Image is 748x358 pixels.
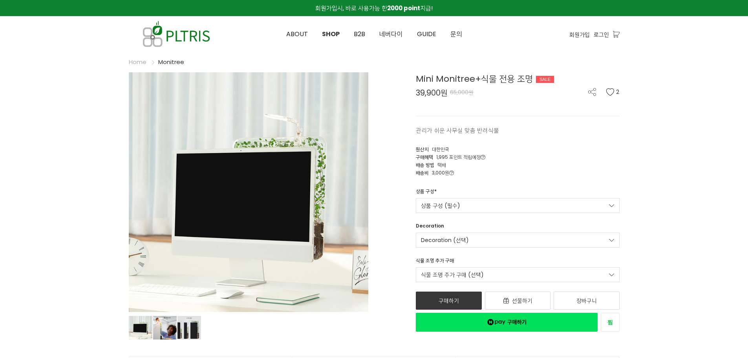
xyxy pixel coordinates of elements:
span: 39,900원 [416,89,448,97]
a: 로그인 [594,30,609,39]
a: Home [129,58,146,66]
p: 관리가 쉬운 사무실 맞춤 반려식물 [416,126,620,135]
a: Decoration (선택) [416,233,620,248]
a: 새창 [416,313,598,332]
span: 선물하기 [512,297,532,305]
span: 65,000원 [450,88,474,96]
span: 2 [616,88,620,96]
a: 문의 [443,17,469,52]
span: 원산지 [416,146,429,152]
span: 3,000원 [432,169,454,176]
span: GUIDE [417,29,436,39]
a: 선물하기 [485,292,551,310]
span: 1,995 포인트 적립예정 [436,154,485,160]
span: B2B [354,29,365,39]
div: Mini Monitree+식물 전용 조명 [416,72,620,85]
div: 식물 조명 추가 구매 [416,257,454,267]
a: 상품 구성 (필수) [416,198,620,213]
span: 네버다이 [379,29,403,39]
a: Monitree [158,58,184,66]
span: 택배 [437,162,446,168]
div: Decoration [416,222,444,233]
span: ABOUT [286,29,308,39]
span: SHOP [322,29,340,39]
span: 배송 방법 [416,162,434,168]
a: 장바구니 [554,292,620,310]
a: ABOUT [279,17,315,52]
a: 구매하기 [416,292,482,310]
a: 네버다이 [372,17,410,52]
span: 문의 [450,29,462,39]
a: B2B [347,17,372,52]
div: 상품 구성 [416,188,437,198]
div: SALE [536,76,554,83]
span: 배송비 [416,169,429,176]
strong: 2000 point [387,4,420,12]
span: 대한민국 [432,146,449,152]
span: 회원가입시, 바로 사용가능 한 지급! [315,4,433,12]
a: SHOP [315,17,347,52]
a: 회원가입 [569,30,590,39]
span: 구매혜택 [416,154,433,160]
button: 2 [606,88,620,96]
a: GUIDE [410,17,443,52]
a: 새창 [601,313,620,332]
a: 식물 조명 추가 구매 (선택) [416,267,620,282]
